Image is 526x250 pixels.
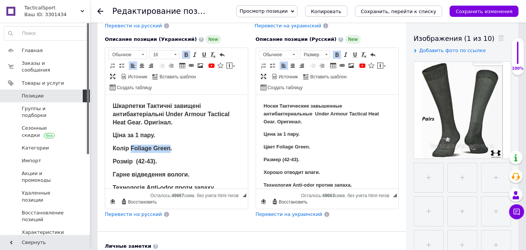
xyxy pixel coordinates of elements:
[216,61,225,70] a: Вставить иконку
[7,87,96,93] strong: Технология Anti-odor против запаха.
[309,74,347,80] span: Вставить шаблон
[256,36,337,42] span: Описание позиции (Русский)
[97,8,103,14] div: Вернуться назад
[207,61,216,70] a: Добавить видео с YouTube
[109,72,117,81] a: Развернуть
[171,193,184,198] span: 49667
[218,51,226,59] a: Отменить (Ctrl+Z)
[22,157,41,164] span: Импорт
[256,95,399,189] iframe: Визуальный текстовый редактор, 61B551A7-79EF-4876-93B8-F4D4BE7CD86F
[196,61,204,70] a: Изображение
[7,36,43,42] strong: Цена за 1 пару.
[7,63,52,70] strong: Розмір (42-43).
[147,61,155,70] a: По правому краю
[414,34,511,43] div: Изображения (1 из 10)
[118,61,126,70] a: Вставить / удалить маркированный список
[347,61,355,70] a: Изображение
[7,90,112,96] strong: Технологія Anti-odor проти запаху .
[22,170,69,184] span: Акции и промокоды
[512,66,524,71] div: 100%
[511,37,524,75] div: 100% Качество заполнения
[109,61,117,70] a: Вставить / удалить нумерованный список
[311,9,341,14] span: Копировать
[509,204,524,219] button: Чат с покупателем
[7,76,84,83] strong: Гарне відведення вологи.
[259,50,298,59] a: Обычное
[271,72,299,81] a: Источник
[22,93,44,99] span: Позиции
[345,35,361,44] span: New
[105,211,162,217] span: Перевести на русский
[355,6,443,17] button: Сохранить, перейти к списку
[7,62,43,67] strong: Размер (42-43).
[300,51,323,59] span: Размер
[367,61,376,70] a: Вставить иконку
[206,35,221,44] span: New
[318,61,326,70] a: Увеличить отступ
[419,48,486,53] span: Добавить фото по ссылке
[182,51,190,59] a: Полужирный (Ctrl+B)
[301,191,393,198] div: Подсчет символов
[24,4,80,11] span: TacticalSport
[105,23,162,28] span: Перевести на русский
[22,125,69,138] span: Сезонные скидки
[259,83,304,91] a: Создать таблицу
[278,199,308,205] span: Восстановить
[129,61,137,70] a: По левому краю
[22,229,64,236] span: Характеристики
[393,193,397,197] span: Перетащите для изменения размера
[151,72,197,81] a: Вставить шаблон
[329,61,337,70] a: Таблица
[158,61,166,70] a: Уменьшить отступ
[22,190,69,203] span: Удаленные позиции
[280,61,288,70] a: По левому краю
[256,211,322,217] span: Перевести на украинский
[7,50,67,57] strong: Колір Foliage Green.
[338,61,346,70] a: Вставить/Редактировать ссылку (Ctrl+L)
[209,51,217,59] a: Убрать форматирование
[7,7,135,153] body: Визуальный текстовый редактор, 46870345-49D7-4193-988C-D5C03AC5A80E
[268,61,277,70] a: Вставить / удалить маркированный список
[191,51,199,59] a: Курсив (Ctrl+I)
[116,85,152,91] span: Создать таблицу
[7,8,124,31] strong: Шкарпетки Тактичні завищені антибактеріальні Under Armour Tactical Heat Gear. Оригінал.
[259,72,268,81] a: Развернуть
[333,51,341,59] a: Полужирный (Ctrl+B)
[7,75,64,80] strong: Хорошо отводит влаги.
[22,47,43,54] span: Главная
[22,210,69,223] span: Восстановление позиций
[7,8,123,30] strong: Носки Тактические завышенные антибактериальные Under Armour Tactical Heat Gear. Оригинал.
[259,61,268,70] a: Вставить / удалить нумерованный список
[456,9,513,14] i: Сохранить изменения
[342,51,350,59] a: Курсив (Ctrl+I)
[302,72,348,81] a: Вставить шаблон
[309,61,317,70] a: Уменьшить отступ
[300,50,330,59] a: Размер
[22,60,69,73] span: Заказы и сообщения
[105,36,197,42] span: Описание позиции (Украинский)
[450,6,519,17] button: Сохранить изменения
[225,61,236,70] a: Вставить сообщение
[7,49,54,55] strong: Цвет Foliage Green.
[149,50,179,59] a: 16
[255,23,321,28] span: Перевести на украинский
[150,191,243,198] div: Подсчет символов
[305,6,347,17] button: Копировать
[267,85,303,91] span: Создать таблицу
[376,61,387,70] a: Вставить сообщение
[7,7,135,145] body: Визуальный текстовый редактор, 61B551A7-79EF-4876-93B8-F4D4BE7CD86F
[322,193,335,198] span: 49663
[289,61,297,70] a: По центру
[7,37,50,43] strong: Ціна за 1 пару.
[120,198,158,206] a: Восстановить
[105,95,248,189] iframe: Визуальный текстовый редактор, 46870345-49D7-4193-988C-D5C03AC5A80E
[200,51,208,59] a: Подчеркнутый (Ctrl+U)
[187,61,195,70] a: Вставить/Редактировать ссылку (Ctrl+L)
[240,8,288,14] span: Просмотр позиции
[358,61,367,70] a: Добавить видео с YouTube
[22,105,69,119] span: Группы и подборки
[259,51,290,59] span: Обычное
[120,72,148,81] a: Источник
[243,193,246,197] span: Перетащите для изменения размера
[24,11,90,18] div: Ваш ID: 3301434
